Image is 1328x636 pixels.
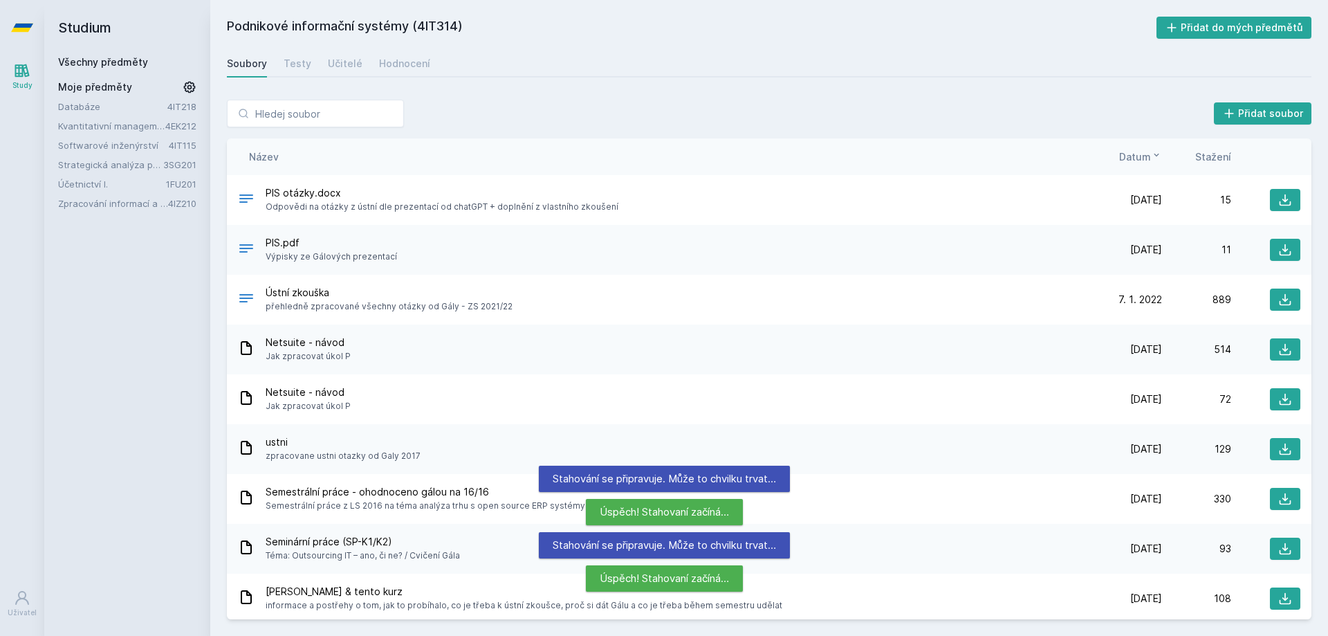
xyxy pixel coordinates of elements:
span: Výpisky ze Gálových prezentací [266,250,397,264]
span: Netsuite - návod [266,385,351,399]
div: 15 [1162,193,1231,207]
a: 4IT115 [169,140,196,151]
span: Semestrální práce z LS 2016 na téma analýza trhu s open source ERP systémy [266,499,585,513]
span: [DATE] [1130,442,1162,456]
a: Účetnictví I. [58,177,166,191]
span: [DATE] [1130,392,1162,406]
div: DOCX [238,190,255,210]
span: Datum [1119,149,1151,164]
a: Softwarové inženýrství [58,138,169,152]
a: 3SG201 [163,159,196,170]
div: 514 [1162,343,1231,356]
span: zpracovane ustni otazky od Galy 2017 [266,449,421,463]
div: 108 [1162,592,1231,606]
div: PDF [238,240,255,260]
span: přehledně zpracované všechny otázky od Gály - ZS 2021/22 [266,300,513,314]
span: Jak zpracovat úkol P [266,399,351,413]
a: Zpracování informací a znalostí [58,197,168,210]
div: Učitelé [328,57,362,71]
a: 4IT218 [167,101,196,112]
a: Databáze [58,100,167,113]
div: Testy [284,57,311,71]
span: [DATE] [1130,542,1162,556]
div: .DOCX [238,290,255,310]
span: Moje předměty [58,80,132,94]
button: Přidat do mých předmětů [1156,17,1312,39]
h2: Podnikové informační systémy (4IT314) [227,17,1156,39]
a: Study [3,55,41,98]
button: Název [249,149,279,164]
div: Hodnocení [379,57,430,71]
button: Stažení [1195,149,1231,164]
div: Úspěch! Stahovaní začíná… [586,565,743,592]
a: Kvantitativní management [58,119,165,133]
span: Odpovědi na otázky z ústní dle prezentací od chatGPT + doplnění z vlastního zkoušení [266,200,618,214]
a: Testy [284,50,311,78]
div: Uživatel [8,608,37,618]
span: 7. 1. 2022 [1118,293,1162,307]
a: 1FU201 [166,179,196,190]
div: Soubory [227,57,267,71]
div: Study [12,80,33,91]
span: [DATE] [1130,243,1162,257]
span: PIS otázky.docx [266,186,618,200]
span: Ústní zkouška [266,286,513,300]
div: Úspěch! Stahovaní začíná… [586,499,743,525]
span: Semestrální práce - ohodnoceno gálou na 16/16 [266,485,585,499]
span: [DATE] [1130,343,1162,356]
a: 4IZ210 [168,198,196,209]
a: Strategická analýza pro informatiky a statistiky [58,158,163,172]
div: 72 [1162,392,1231,406]
span: [DATE] [1130,193,1162,207]
span: [DATE] [1130,592,1162,606]
div: 330 [1162,492,1231,506]
span: Jak zpracovat úkol P [266,349,351,363]
button: Přidat soubor [1214,102,1312,125]
a: Hodnocení [379,50,430,78]
a: Všechny předměty [58,56,148,68]
div: Stahování se připravuje. Může to chvilku trvat… [539,466,790,492]
a: Soubory [227,50,267,78]
button: Datum [1119,149,1162,164]
div: 93 [1162,542,1231,556]
div: 129 [1162,442,1231,456]
span: ustni [266,435,421,449]
div: Stahování se připravuje. Může to chvilku trvat… [539,532,790,558]
span: Seminární práce (SP-K1/K2) [266,535,460,549]
span: Netsuite - návod [266,336,351,349]
a: Učitelé [328,50,362,78]
a: Uživatel [3,583,41,625]
a: 4EK212 [165,120,196,131]
input: Hledej soubor [227,100,404,127]
span: PIS.pdf [266,236,397,250]
div: 889 [1162,293,1231,307]
span: Téma: Outsourcing IT – ano, či ne? / Cvičení Gála [266,549,460,563]
span: [PERSON_NAME] & tento kurz [266,585,782,599]
span: informace a postřehy o tom, jak to probíhalo, co je třeba k ústní zkoušce, proč si dát Gálu a co ... [266,599,782,612]
span: [DATE] [1130,492,1162,506]
div: 11 [1162,243,1231,257]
